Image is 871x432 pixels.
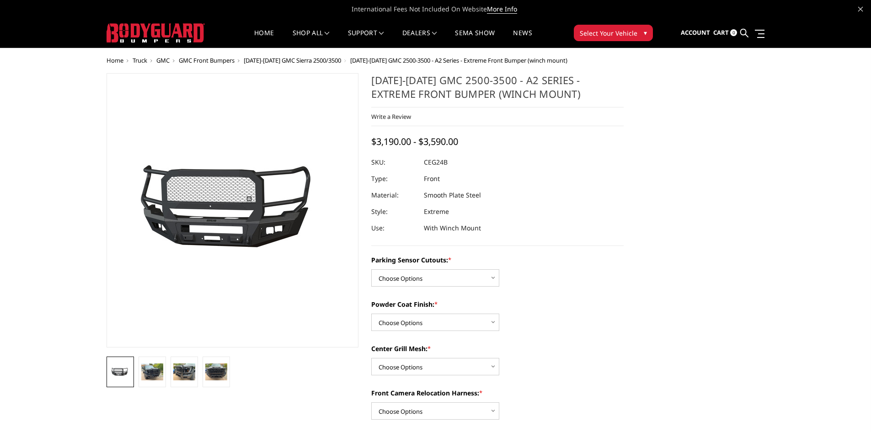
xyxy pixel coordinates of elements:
dd: Extreme [424,203,449,220]
a: shop all [293,30,330,48]
span: 0 [730,29,737,36]
img: 2024-2025 GMC 2500-3500 - A2 Series - Extreme Front Bumper (winch mount) [141,363,163,380]
a: More Info [487,5,517,14]
dt: Style: [371,203,417,220]
img: BODYGUARD BUMPERS [107,23,205,43]
a: Dealers [402,30,437,48]
img: 2024-2025 GMC 2500-3500 - A2 Series - Extreme Front Bumper (winch mount) [205,363,227,380]
label: Center Grill Mesh: [371,344,624,353]
a: Home [254,30,274,48]
a: Truck [133,56,147,64]
a: Cart 0 [713,21,737,45]
a: Write a Review [371,112,411,121]
a: GMC Front Bumpers [179,56,235,64]
dd: CEG24B [424,154,448,171]
span: Cart [713,28,729,37]
a: [DATE]-[DATE] GMC Sierra 2500/3500 [244,56,341,64]
dd: With Winch Mount [424,220,481,236]
dt: Material: [371,187,417,203]
img: 2024-2025 GMC 2500-3500 - A2 Series - Extreme Front Bumper (winch mount) [118,157,347,264]
dt: SKU: [371,154,417,171]
h1: [DATE]-[DATE] GMC 2500-3500 - A2 Series - Extreme Front Bumper (winch mount) [371,73,624,107]
img: 2024-2025 GMC 2500-3500 - A2 Series - Extreme Front Bumper (winch mount) [109,367,131,378]
a: 2024-2025 GMC 2500-3500 - A2 Series - Extreme Front Bumper (winch mount) [107,73,359,347]
span: [DATE]-[DATE] GMC 2500-3500 - A2 Series - Extreme Front Bumper (winch mount) [350,56,567,64]
a: Account [681,21,710,45]
dt: Type: [371,171,417,187]
label: Parking Sensor Cutouts: [371,255,624,265]
span: ▾ [644,28,647,37]
label: Powder Coat Finish: [371,299,624,309]
label: Front Camera Relocation Harness: [371,388,624,398]
img: 2024-2025 GMC 2500-3500 - A2 Series - Extreme Front Bumper (winch mount) [173,363,195,380]
dd: Front [424,171,440,187]
a: SEMA Show [455,30,495,48]
a: News [513,30,532,48]
span: Account [681,28,710,37]
a: Support [348,30,384,48]
span: $3,190.00 - $3,590.00 [371,135,458,148]
a: GMC [156,56,170,64]
a: Home [107,56,123,64]
span: Select Your Vehicle [580,28,637,38]
dd: Smooth Plate Steel [424,187,481,203]
dt: Use: [371,220,417,236]
button: Select Your Vehicle [574,25,653,41]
